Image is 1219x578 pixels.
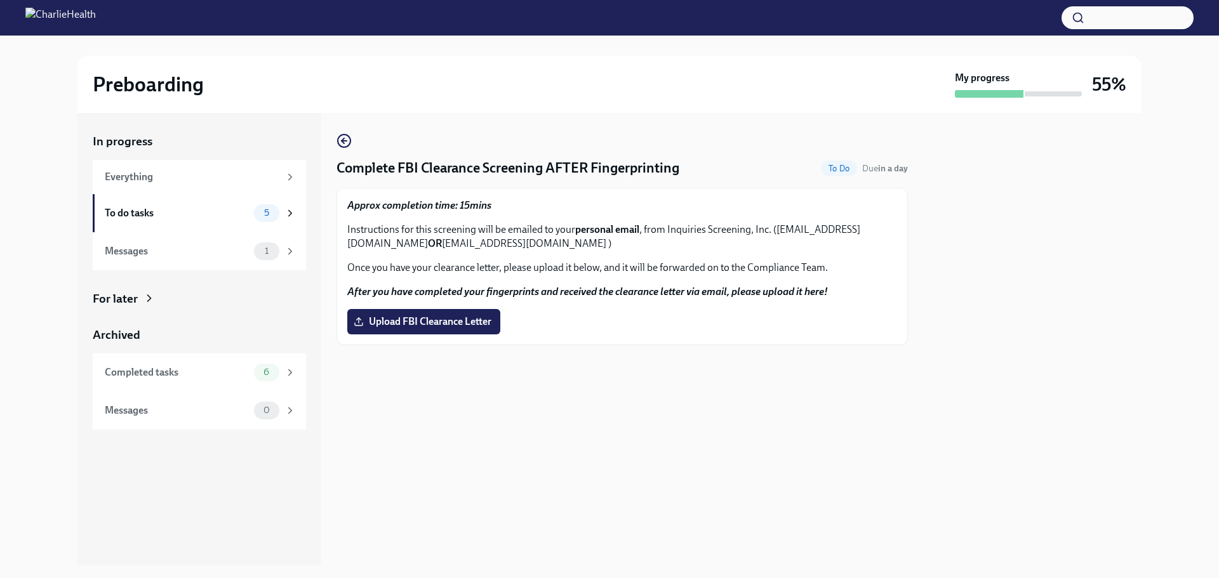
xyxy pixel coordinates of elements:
[356,315,491,328] span: Upload FBI Clearance Letter
[347,261,897,275] p: Once you have your clearance letter, please upload it below, and it will be forwarded on to the C...
[821,164,857,173] span: To Do
[93,291,138,307] div: For later
[955,71,1009,85] strong: My progress
[257,246,276,256] span: 1
[256,208,277,218] span: 5
[105,365,249,379] div: Completed tasks
[93,327,306,343] a: Archived
[1092,73,1126,96] h3: 55%
[93,160,306,194] a: Everything
[575,223,639,235] strong: personal email
[93,194,306,232] a: To do tasks5
[105,206,249,220] div: To do tasks
[93,72,204,97] h2: Preboarding
[347,199,491,211] strong: Approx completion time: 15mins
[347,309,500,334] label: Upload FBI Clearance Letter
[105,404,249,417] div: Messages
[878,163,908,174] strong: in a day
[428,237,442,249] strong: OR
[93,391,306,430] a: Messages0
[347,223,897,251] p: Instructions for this screening will be emailed to your , from Inquiries Screening, Inc. ([EMAIL_...
[862,163,908,174] span: Due
[347,286,828,298] strong: After you have completed your fingerprints and received the clearance letter via email, please up...
[256,405,277,415] span: 0
[93,291,306,307] a: For later
[93,353,306,391] a: Completed tasks6
[25,8,96,28] img: CharlieHealth
[862,162,908,174] span: August 28th, 2025 08:00
[256,367,277,377] span: 6
[105,244,249,258] div: Messages
[93,232,306,270] a: Messages1
[93,133,306,150] a: In progress
[336,159,679,178] h4: Complete FBI Clearance Screening AFTER Fingerprinting
[105,170,279,184] div: Everything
